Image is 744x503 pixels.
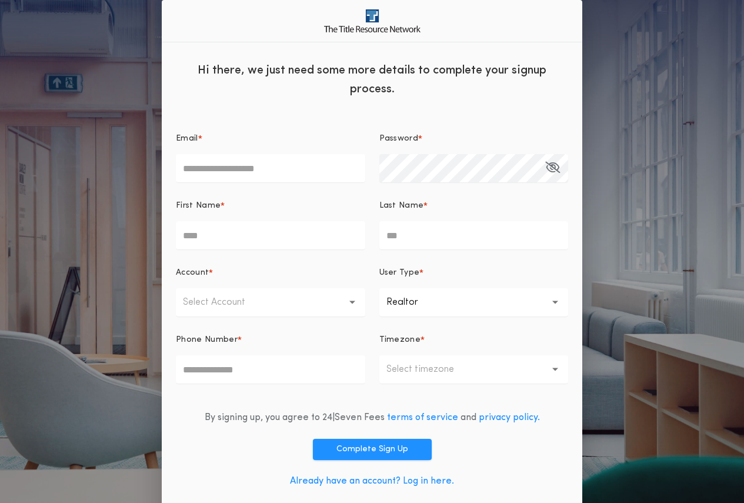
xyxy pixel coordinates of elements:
[313,439,432,460] button: Complete Sign Up
[176,267,209,279] p: Account
[379,133,419,145] p: Password
[176,154,365,182] input: Email*
[290,477,454,486] a: Already have an account? Log in here.
[176,133,198,145] p: Email
[162,52,582,105] div: Hi there, we just need some more details to complete your signup process.
[379,288,569,317] button: Realtor
[386,295,437,309] p: Realtor
[176,355,365,384] input: Phone Number*
[545,154,560,182] button: Password*
[183,295,264,309] p: Select Account
[205,411,540,425] div: By signing up, you agree to 24|Seven Fees and
[379,334,421,346] p: Timezone
[386,362,473,377] p: Select timezone
[379,154,569,182] input: Password*
[379,267,420,279] p: User Type
[324,9,421,32] img: logo
[379,355,569,384] button: Select timezone
[387,413,458,422] a: terms of service
[379,200,424,212] p: Last Name
[176,221,365,249] input: First Name*
[379,221,569,249] input: Last Name*
[176,334,238,346] p: Phone Number
[176,200,221,212] p: First Name
[176,288,365,317] button: Select Account
[479,413,540,422] a: privacy policy.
